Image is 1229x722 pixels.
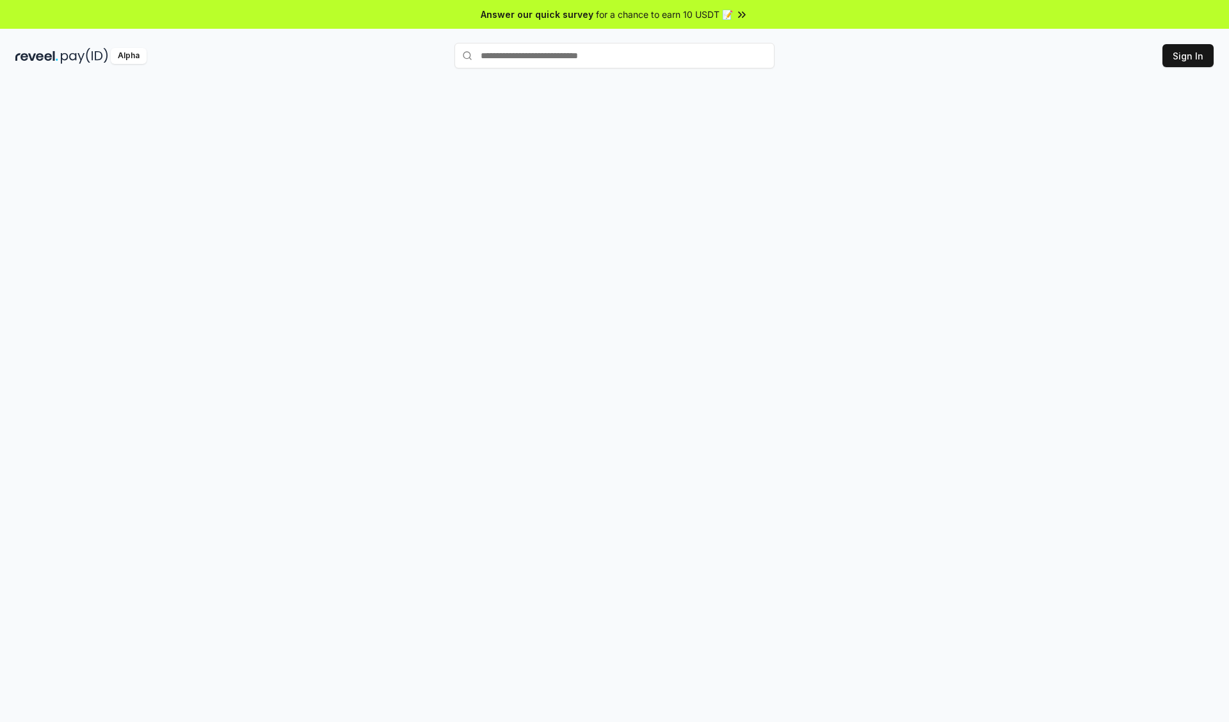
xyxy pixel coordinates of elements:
img: reveel_dark [15,48,58,64]
div: Alpha [111,48,147,64]
img: pay_id [61,48,108,64]
button: Sign In [1162,44,1214,67]
span: Answer our quick survey [481,8,593,21]
span: for a chance to earn 10 USDT 📝 [596,8,733,21]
